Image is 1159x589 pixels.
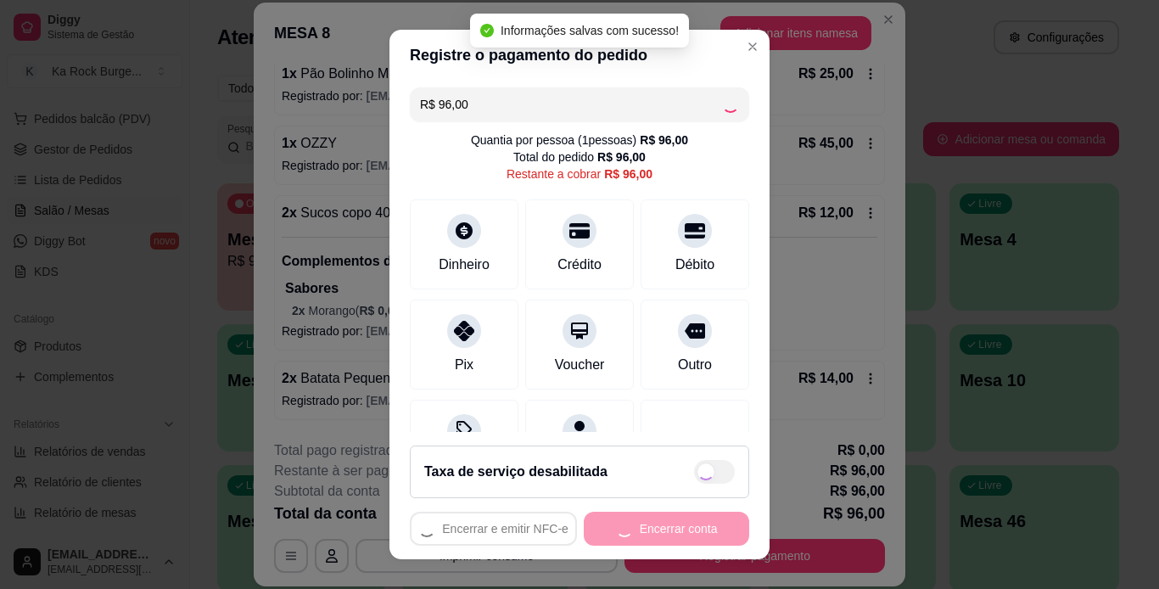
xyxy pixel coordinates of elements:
[507,165,652,182] div: Restante a cobrar
[722,96,739,113] div: Loading
[640,132,688,149] div: R$ 96,00
[739,33,766,60] button: Close
[557,255,602,275] div: Crédito
[675,255,714,275] div: Débito
[678,355,712,375] div: Outro
[555,355,605,375] div: Voucher
[513,149,646,165] div: Total do pedido
[424,462,607,482] h2: Taxa de serviço desabilitada
[501,24,679,37] span: Informações salvas com sucesso!
[480,24,494,37] span: check-circle
[420,87,722,121] input: Ex.: hambúrguer de cordeiro
[439,255,490,275] div: Dinheiro
[389,30,770,81] header: Registre o pagamento do pedido
[471,132,688,149] div: Quantia por pessoa ( 1 pessoas)
[597,149,646,165] div: R$ 96,00
[604,165,652,182] div: R$ 96,00
[455,355,473,375] div: Pix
